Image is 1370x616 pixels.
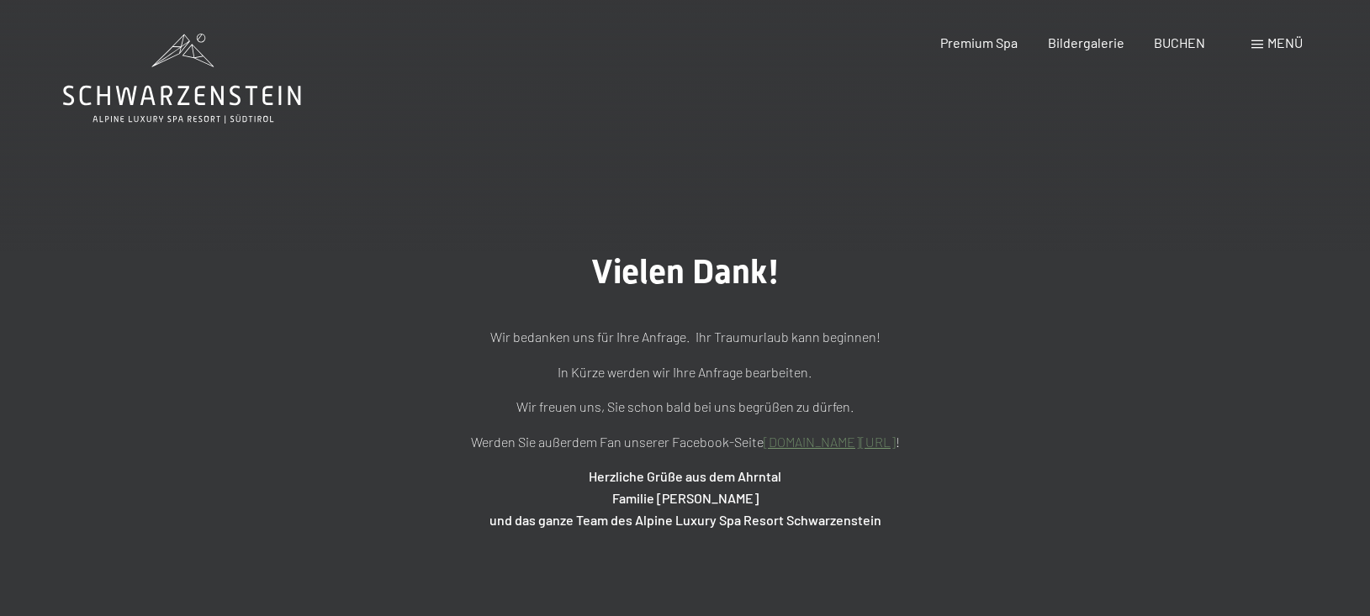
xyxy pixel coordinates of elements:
span: Vielen Dank! [591,252,780,292]
strong: Herzliche Grüße aus dem Ahrntal Familie [PERSON_NAME] und das ganze Team des Alpine Luxury Spa Re... [489,468,881,527]
a: Bildergalerie [1048,34,1124,50]
span: Menü [1267,34,1303,50]
p: Wir freuen uns, Sie schon bald bei uns begrüßen zu dürfen. [265,396,1106,418]
a: [DOMAIN_NAME][URL] [764,434,896,450]
p: Werden Sie außerdem Fan unserer Facebook-Seite ! [265,431,1106,453]
a: BUCHEN [1154,34,1205,50]
p: Wir bedanken uns für Ihre Anfrage. Ihr Traumurlaub kann beginnen! [265,326,1106,348]
a: Premium Spa [940,34,1018,50]
p: In Kürze werden wir Ihre Anfrage bearbeiten. [265,361,1106,383]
